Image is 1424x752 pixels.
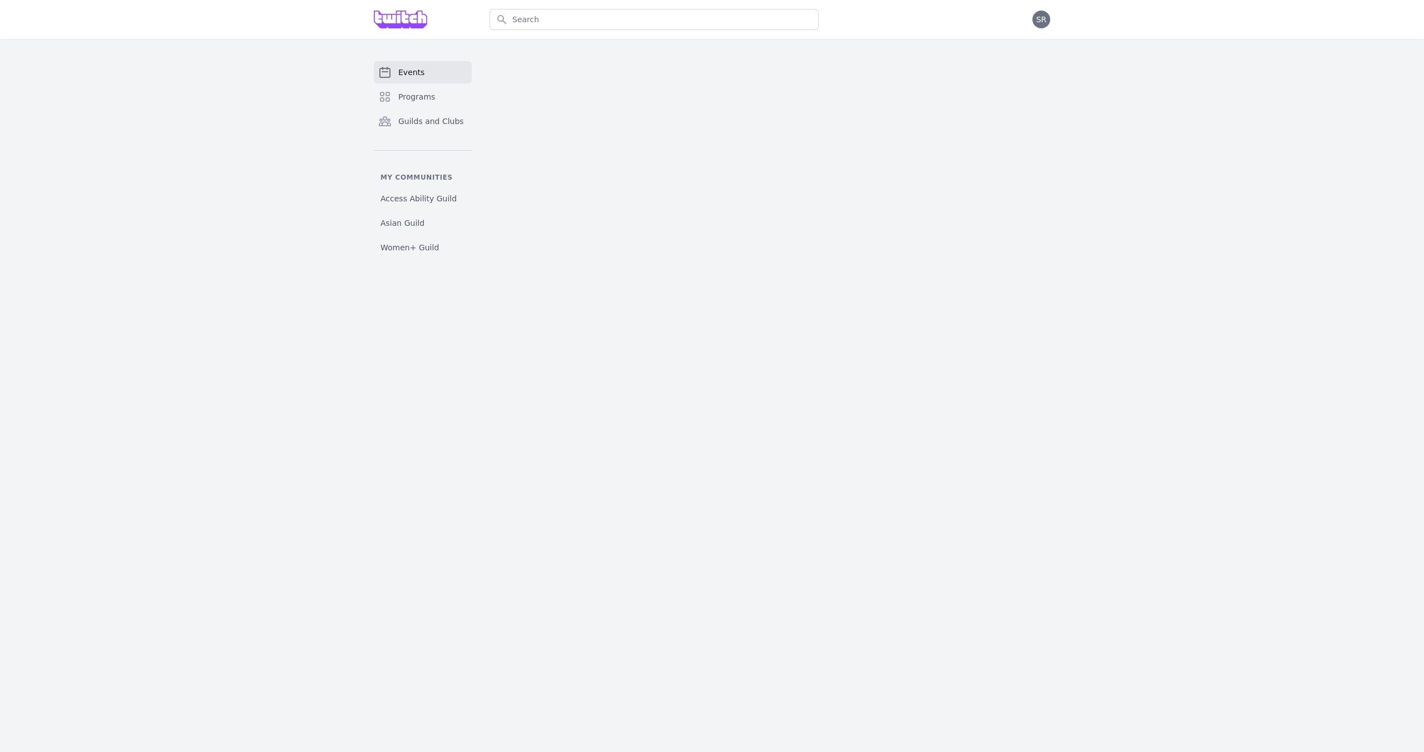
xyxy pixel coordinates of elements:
[380,242,439,253] span: Women+ Guild
[374,189,472,209] a: Access Ability Guild
[398,67,424,78] span: Events
[398,91,435,102] span: Programs
[374,110,472,132] a: Guilds and Clubs
[380,193,457,204] span: Access Ability Guild
[489,9,819,30] input: Search
[374,61,472,258] nav: Sidebar
[374,173,472,182] p: My communities
[374,61,472,83] a: Events
[1032,11,1050,28] button: SR
[398,116,464,127] span: Guilds and Clubs
[374,213,472,233] a: Asian Guild
[374,86,472,108] a: Programs
[374,11,427,28] img: Grove
[374,238,472,258] a: Women+ Guild
[380,217,424,229] span: Asian Guild
[1036,16,1047,23] span: SR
